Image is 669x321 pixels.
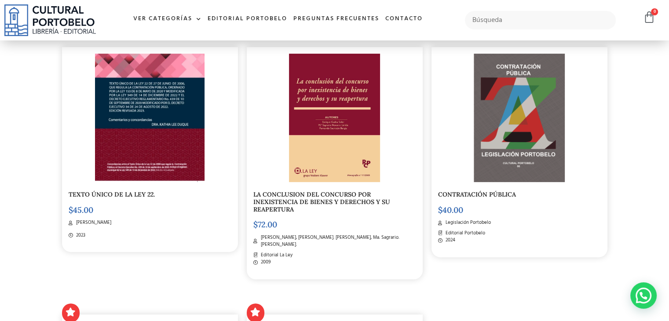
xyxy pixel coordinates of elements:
[205,10,290,29] a: Editorial Portobelo
[69,205,73,215] span: $
[74,219,111,226] span: [PERSON_NAME]
[465,11,616,29] input: Búsqueda
[474,54,564,182] img: LP-06_CONTRATACIONES_PUBLICAS-1.png
[259,252,292,259] span: Editorial La Ley
[259,259,271,266] span: 2009
[74,232,85,239] span: 2023
[69,190,155,198] a: TEXTO ÚNICO DE LA LEY 22.
[382,10,426,29] a: Contacto
[438,205,442,215] span: $
[290,10,382,29] a: Preguntas frecuentes
[253,219,258,230] span: $
[95,54,205,182] img: WhatsApp Image 2023-02-02 at 1.22.33 PM
[438,190,516,198] a: CONTRATACIÓN PÚBLICA
[253,219,277,230] bdi: 72.00
[130,10,205,29] a: Ver Categorías
[630,282,657,309] div: Contactar por WhatsApp
[438,205,463,215] bdi: 40.00
[443,230,485,237] span: Editorial Portobelo
[289,54,380,182] img: la_conclusion_de_con-1.jpg
[643,11,655,24] a: 0
[259,234,416,248] span: [PERSON_NAME], [PERSON_NAME]. [PERSON_NAME], Ma. Sagrario. [PERSON_NAME].
[651,8,658,15] span: 0
[253,190,390,213] a: LA CONCLUSION DEL CONCURSO POR INEXISTENCIA DE BIENES Y DERECHOS Y SU REAPERTURA
[443,237,455,244] span: 2024
[69,205,93,215] bdi: 45.00
[443,219,491,226] span: Legislación Portobelo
